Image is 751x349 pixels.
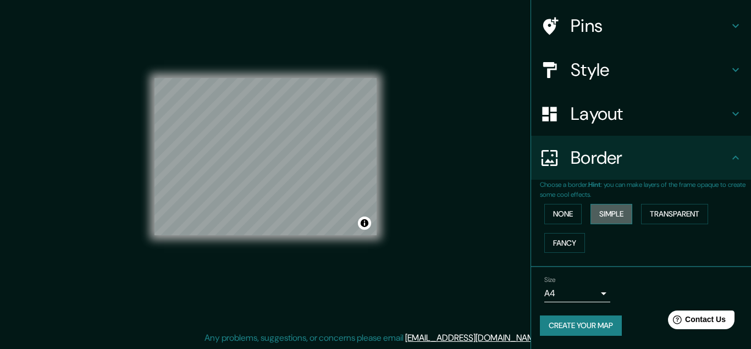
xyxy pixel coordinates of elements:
[154,78,377,235] canvas: Map
[641,204,708,224] button: Transparent
[358,217,371,230] button: Toggle attribution
[588,180,601,189] b: Hint
[544,233,585,253] button: Fancy
[571,103,729,125] h4: Layout
[531,136,751,180] div: Border
[531,92,751,136] div: Layout
[205,331,543,345] p: Any problems, suggestions, or concerns please email .
[571,15,729,37] h4: Pins
[531,48,751,92] div: Style
[571,147,729,169] h4: Border
[531,4,751,48] div: Pins
[540,180,751,200] p: Choose a border. : you can make layers of the frame opaque to create some cool effects.
[544,285,610,302] div: A4
[571,59,729,81] h4: Style
[540,315,622,336] button: Create your map
[590,204,632,224] button: Simple
[544,204,582,224] button: None
[405,332,541,344] a: [EMAIL_ADDRESS][DOMAIN_NAME]
[653,306,739,337] iframe: Help widget launcher
[544,275,556,285] label: Size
